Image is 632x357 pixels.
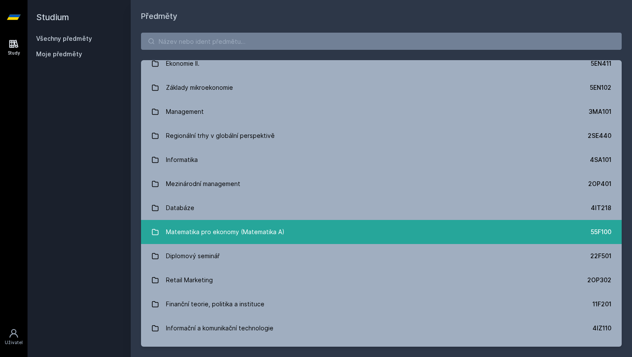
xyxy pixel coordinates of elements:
[141,148,622,172] a: Informatika 4SA101
[166,127,275,144] div: Regionální trhy v globální perspektivě
[141,220,622,244] a: Matematika pro ekonomy (Matematika A) 55F100
[590,83,611,92] div: 5EN102
[166,272,213,289] div: Retail Marketing
[592,324,611,333] div: 4IZ110
[592,300,611,308] div: 11F201
[36,35,92,42] a: Všechny předměty
[591,228,611,236] div: 55F100
[587,276,611,284] div: 2OP302
[5,339,23,346] div: Uživatel
[166,247,220,265] div: Diplomový seminář
[141,244,622,268] a: Diplomový seminář 22F501
[166,199,194,217] div: Databáze
[591,59,611,68] div: 5EN411
[141,76,622,100] a: Základy mikroekonomie 5EN102
[166,79,233,96] div: Základy mikroekonomie
[2,324,26,350] a: Uživatel
[2,34,26,61] a: Study
[166,296,264,313] div: Finanční teorie, politika a instituce
[36,50,82,58] span: Moje předměty
[588,131,611,140] div: 2SE440
[166,55,199,72] div: Ekonomie II.
[141,100,622,124] a: Management 3MA101
[141,316,622,340] a: Informační a komunikační technologie 4IZ110
[166,151,198,168] div: Informatika
[166,320,273,337] div: Informační a komunikační technologie
[141,33,622,50] input: Název nebo ident předmětu…
[141,172,622,196] a: Mezinárodní management 2OP401
[141,52,622,76] a: Ekonomie II. 5EN411
[8,50,20,56] div: Study
[589,107,611,116] div: 3MA101
[590,156,611,164] div: 4SA101
[141,124,622,148] a: Regionální trhy v globální perspektivě 2SE440
[141,292,622,316] a: Finanční teorie, politika a instituce 11F201
[590,252,611,260] div: 22F501
[166,175,240,192] div: Mezinárodní management
[141,196,622,220] a: Databáze 4IT218
[591,204,611,212] div: 4IT218
[166,223,285,241] div: Matematika pro ekonomy (Matematika A)
[588,180,611,188] div: 2OP401
[166,103,204,120] div: Management
[141,268,622,292] a: Retail Marketing 2OP302
[141,10,622,22] h1: Předměty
